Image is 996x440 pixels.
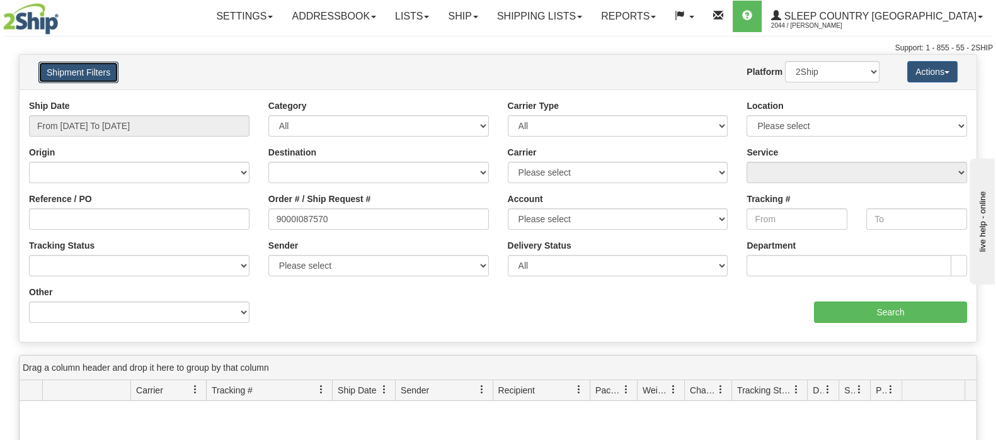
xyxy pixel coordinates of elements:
span: Pickup Status [876,384,886,397]
span: Shipment Issues [844,384,855,397]
label: Category [268,99,307,112]
label: Origin [29,146,55,159]
a: Shipment Issues filter column settings [849,379,870,400]
a: Weight filter column settings [663,379,684,400]
button: Actions [907,61,958,82]
span: Tracking Status [737,384,792,397]
div: Support: 1 - 855 - 55 - 2SHIP [3,43,993,54]
div: live help - online [9,11,117,20]
a: Reports [592,1,665,32]
input: From [747,208,847,230]
label: Sender [268,239,298,252]
div: grid grouping header [20,356,976,380]
span: Sender [401,384,429,397]
label: Carrier [508,146,537,159]
span: Packages [595,384,622,397]
button: Shipment Filters [38,62,118,83]
label: Tracking Status [29,239,94,252]
a: Ship [438,1,487,32]
a: Addressbook [282,1,386,32]
span: Recipient [498,384,535,397]
a: Lists [386,1,438,32]
a: Sender filter column settings [471,379,493,400]
label: Service [747,146,778,159]
label: Tracking # [747,193,790,205]
label: Account [508,193,543,205]
a: Sleep Country [GEOGRAPHIC_DATA] 2044 / [PERSON_NAME] [762,1,992,32]
label: Reference / PO [29,193,92,205]
label: Delivery Status [508,239,571,252]
a: Packages filter column settings [615,379,637,400]
span: Ship Date [338,384,376,397]
input: Search [814,302,967,323]
a: Delivery Status filter column settings [817,379,839,400]
label: Other [29,286,52,298]
label: Carrier Type [508,99,559,112]
label: Order # / Ship Request # [268,193,371,205]
span: Sleep Country [GEOGRAPHIC_DATA] [781,11,976,21]
label: Ship Date [29,99,70,112]
label: Destination [268,146,316,159]
a: Pickup Status filter column settings [880,379,902,400]
iframe: chat widget [967,155,995,284]
span: Weight [643,384,669,397]
a: Tracking # filter column settings [311,379,332,400]
input: To [866,208,967,230]
a: Carrier filter column settings [185,379,206,400]
label: Department [747,239,796,252]
a: Ship Date filter column settings [374,379,395,400]
a: Recipient filter column settings [568,379,590,400]
label: Platform [747,65,782,78]
label: Location [747,99,783,112]
a: Shipping lists [488,1,592,32]
span: Tracking # [212,384,253,397]
a: Charge filter column settings [710,379,731,400]
a: Tracking Status filter column settings [786,379,807,400]
img: logo2044.jpg [3,3,59,35]
span: 2044 / [PERSON_NAME] [771,20,866,32]
span: Carrier [136,384,163,397]
span: Delivery Status [813,384,823,397]
a: Settings [207,1,282,32]
span: Charge [690,384,716,397]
